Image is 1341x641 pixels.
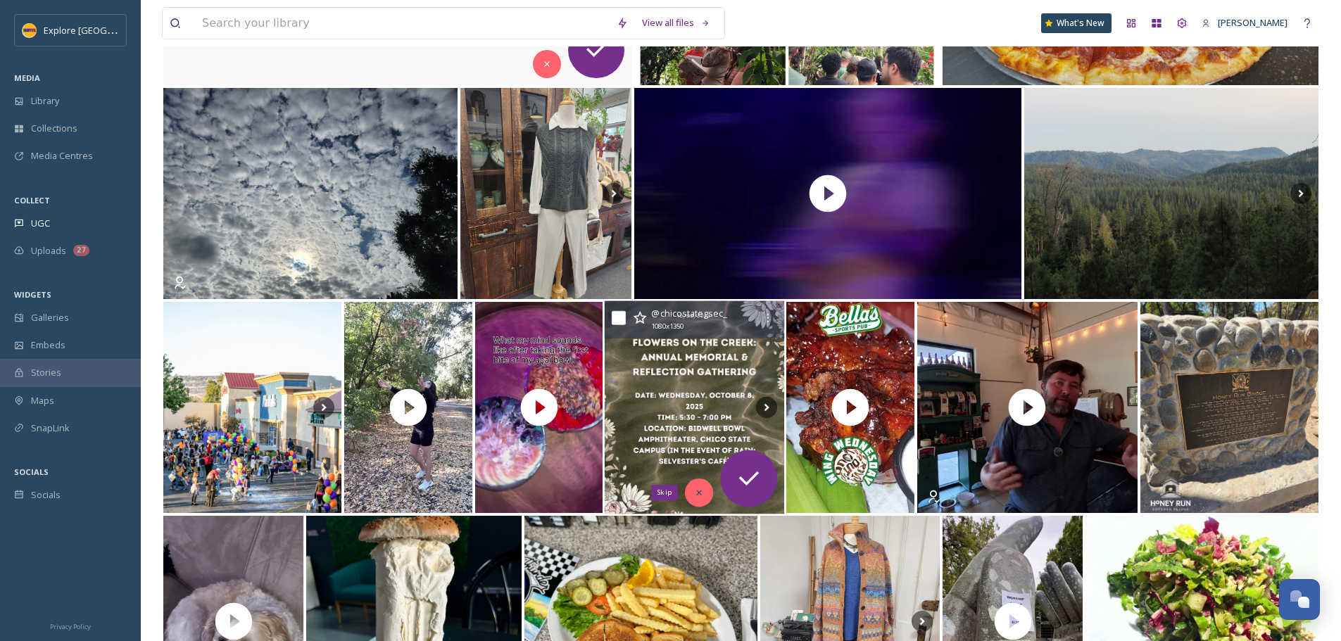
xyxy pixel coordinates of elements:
img: Butte%20County%20logo.png [23,23,37,37]
img: thumbnail [344,302,472,513]
div: 27 [73,245,89,256]
img: 🌸 Join WellCat Safe Place and Catalyst Domestic Violence Services for a meaningful evening of rem... [605,301,784,514]
img: The weather is beautiful and perfect to enjoy nature ❤️ #enloehospital #enloe #chico #chicoca #ch... [163,88,458,299]
span: Stories [31,366,61,379]
div: Skip [652,485,678,501]
span: Collections [31,122,77,135]
span: Maps [31,394,54,407]
span: SOCIALS [14,467,49,477]
img: thumbnail [634,88,1021,299]
img: April 2017 A hike along the Hendrick’s Canal near Stirling City, California. This canal was built... [1024,88,1318,299]
img: thumbnail [786,302,914,513]
span: Embeds [31,338,65,352]
img: We love a good sweater vest! 🙋‍♀️ #shopsmall #shoplocal #downtownchico #chicoca #ChicoCalifornia ... [460,88,631,299]
img: Halloween is about more than candy and costumes, it’s about coming together as a community. That’... [163,302,341,513]
a: Privacy Policy [50,617,91,634]
button: Open Chat [1279,579,1320,620]
span: Privacy Policy [50,622,91,631]
img: thumbnail [475,302,603,513]
a: View all files [635,9,717,37]
span: 1080 x 1350 [652,322,684,332]
img: thumbnail [917,302,1138,513]
span: Media Centres [31,149,93,163]
a: What's New [1041,13,1112,33]
span: UGC [31,217,50,230]
span: Library [31,94,59,108]
span: Socials [31,488,61,502]
span: Explore [GEOGRAPHIC_DATA] [44,23,168,37]
span: SnapLink [31,421,70,435]
span: MEDIA [14,72,40,83]
span: [PERSON_NAME] [1218,16,1288,29]
span: Uploads [31,244,66,258]
span: Galleries [31,311,69,324]
span: WIDGETS [14,289,51,300]
span: COLLECT [14,195,50,205]
input: Search your library [195,8,610,39]
img: Can you guess my age? 🤭 Spoiler alert: I'm older than I look! Though a lady never tells, there's ... [1140,302,1318,513]
a: [PERSON_NAME] [1195,9,1295,37]
span: @ chicostategsec_ [652,307,728,319]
